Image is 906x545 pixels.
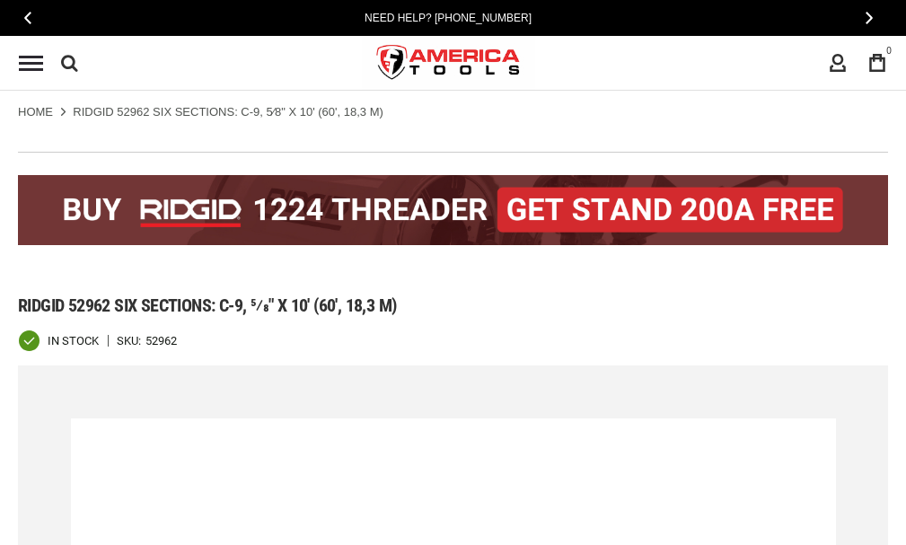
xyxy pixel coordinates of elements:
strong: RIDGID 52962 SIX SECTIONS: C-9, 5⁄8" X 10' (60', 18,3 M) [73,105,383,119]
a: store logo [362,30,536,97]
div: 52962 [145,335,177,347]
a: 0 [860,46,894,80]
span: In stock [48,335,99,347]
a: Home [18,104,53,120]
a: Need Help? [PHONE_NUMBER] [359,9,537,27]
span: 0 [886,46,892,56]
strong: SKU [117,335,145,347]
span: Ridgid 52962 six sections: c-9, 5⁄8" x 10' (60', 18,3 m) [18,294,396,316]
img: BOGO: Buy the RIDGID® 1224 Threader (26092), get the 92467 200A Stand FREE! [18,175,888,245]
span: Previous [24,11,31,24]
div: Availability [18,330,99,352]
span: Next [866,11,873,24]
img: America Tools [362,30,536,97]
div: Menu [19,56,43,71]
